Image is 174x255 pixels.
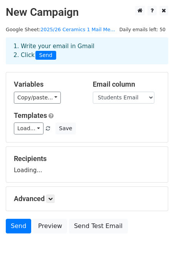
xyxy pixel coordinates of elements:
a: Send Test Email [69,219,127,233]
button: Save [55,122,75,134]
small: Google Sheet: [6,27,115,32]
a: Load... [14,122,43,134]
span: Daily emails left: 50 [117,25,168,34]
h2: New Campaign [6,6,168,19]
h5: Advanced [14,195,160,203]
a: Preview [33,219,67,233]
a: Daily emails left: 50 [117,27,168,32]
div: 1. Write your email in Gmail 2. Click [8,42,166,60]
a: Templates [14,111,47,119]
a: Send [6,219,31,233]
h5: Recipients [14,154,160,163]
h5: Email column [93,80,160,89]
a: Copy/paste... [14,92,61,104]
a: 2025/26 Ceramics 1 Mail Me... [40,27,115,32]
div: Loading... [14,154,160,174]
span: Send [35,51,56,60]
h5: Variables [14,80,81,89]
